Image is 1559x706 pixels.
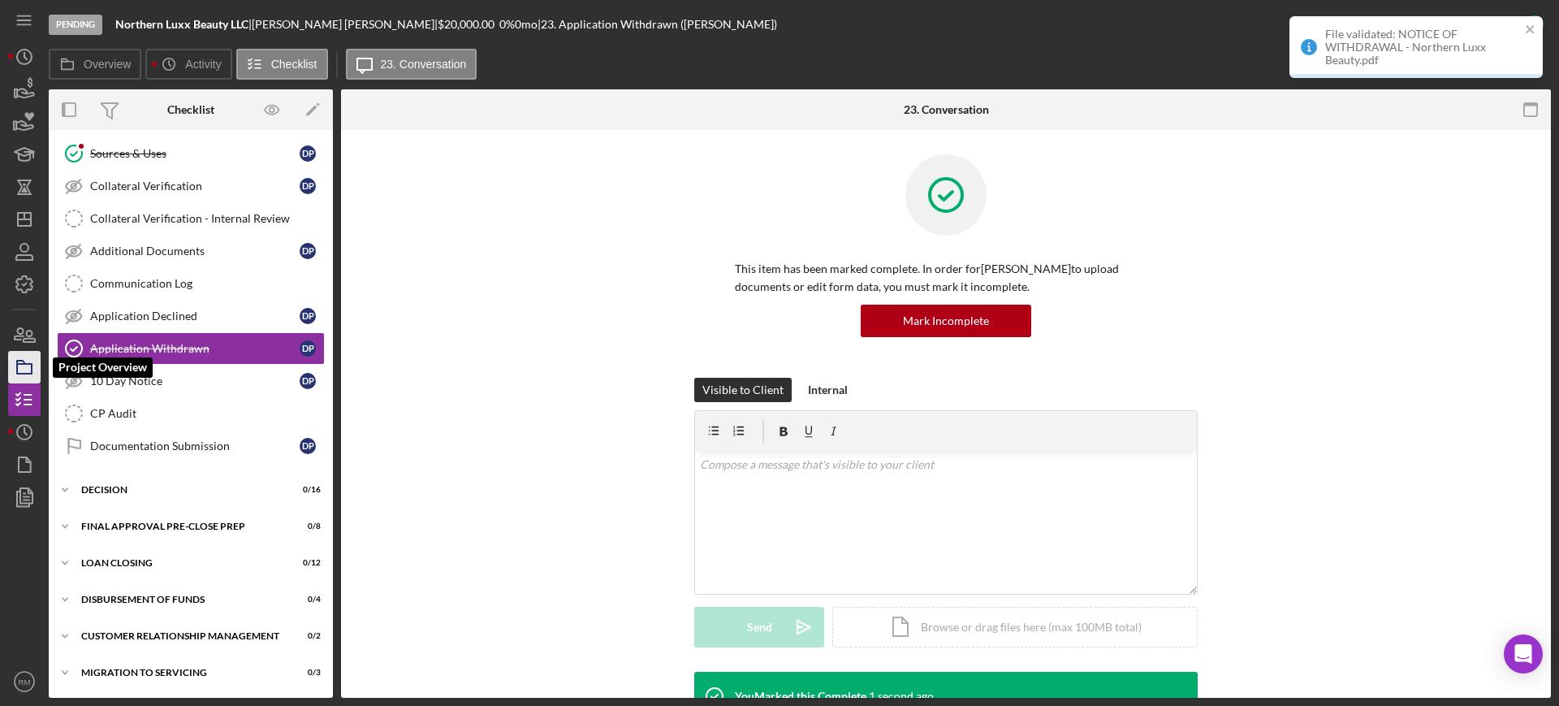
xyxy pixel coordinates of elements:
div: Final Approval Pre-Close Prep [81,522,280,531]
a: Additional DocumentsDP [57,235,325,267]
div: Internal [808,378,848,402]
div: 23. Conversation [904,103,989,116]
div: D P [300,373,316,389]
div: Collateral Verification - Internal Review [90,212,324,225]
div: 0 mo [515,18,538,31]
div: Application Declined [90,310,300,323]
div: 0 / 4 [292,595,321,604]
div: 0 % [499,18,515,31]
div: CP Audit [90,407,324,420]
div: File validated: NOTICE OF WITHDRAWAL - Northern Luxx Beauty.pdf [1325,28,1520,67]
div: [PERSON_NAME] [PERSON_NAME] | [252,18,438,31]
div: D P [300,308,316,324]
div: D P [300,243,316,259]
div: D P [300,340,316,357]
button: Send [694,607,824,648]
div: Visible to Client [702,378,784,402]
div: Loan Closing [81,558,280,568]
div: D P [300,178,316,194]
button: Activity [145,49,231,80]
a: Application DeclinedDP [57,300,325,332]
div: Send [747,607,772,648]
div: Open Intercom Messenger [1504,635,1543,674]
button: 23. Conversation [346,49,477,80]
a: Communication Log [57,267,325,300]
div: 0 / 3 [292,668,321,678]
a: Sources & UsesDP [57,137,325,170]
div: Decision [81,485,280,495]
a: Application WithdrawnDP [57,332,325,365]
button: Internal [800,378,856,402]
div: D P [300,438,316,454]
div: 0 / 2 [292,631,321,641]
button: Complete [1449,8,1551,41]
div: Communication Log [90,277,324,290]
div: Additional Documents [90,245,300,258]
p: This item has been marked complete. In order for [PERSON_NAME] to upload documents or edit form d... [735,260,1157,297]
div: 0 / 16 [292,485,321,495]
label: 23. Conversation [381,58,467,71]
a: CP Audit [57,397,325,430]
div: D P [300,145,316,162]
label: Activity [185,58,221,71]
div: Disbursement of Funds [81,595,280,604]
div: | 23. Application Withdrawn ([PERSON_NAME]) [538,18,777,31]
button: Visible to Client [694,378,792,402]
div: Customer Relationship Management [81,631,280,641]
div: 0 / 12 [292,558,321,568]
div: You Marked this Complete [735,690,866,703]
div: Pending [49,15,102,35]
div: Complete [1466,8,1514,41]
button: Overview [49,49,141,80]
time: 2025-08-14 21:14 [869,690,934,703]
a: 10 Day NoticeDP [57,365,325,397]
div: 10 Day Notice [90,375,300,388]
button: Checklist [236,49,328,80]
div: $20,000.00 [438,18,499,31]
text: RM [19,678,31,687]
div: | [115,18,252,31]
button: RM [8,665,41,698]
a: Documentation SubmissionDP [57,430,325,462]
div: 0 / 8 [292,522,321,531]
button: Mark Incomplete [861,305,1031,337]
div: Application Withdrawn [90,342,300,355]
div: Mark Incomplete [903,305,989,337]
label: Overview [84,58,131,71]
a: Collateral Verification - Internal Review [57,202,325,235]
div: Documentation Submission [90,440,300,453]
b: Northern Luxx Beauty LLC [115,17,248,31]
div: Migration to Servicing [81,668,280,678]
button: close [1525,23,1536,38]
div: Collateral Verification [90,180,300,193]
a: Collateral VerificationDP [57,170,325,202]
div: Sources & Uses [90,147,300,160]
label: Checklist [271,58,317,71]
div: Checklist [167,103,214,116]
